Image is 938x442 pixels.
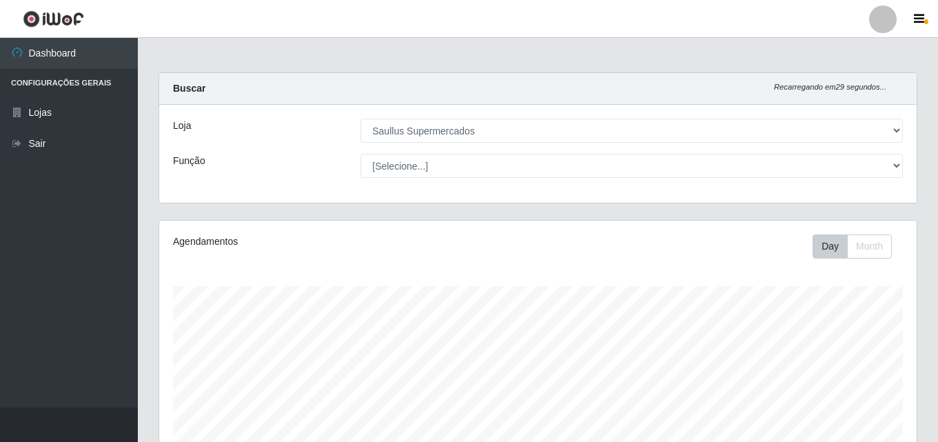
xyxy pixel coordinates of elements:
[173,154,205,168] label: Função
[173,234,465,249] div: Agendamentos
[23,10,84,28] img: CoreUI Logo
[813,234,892,259] div: First group
[173,119,191,133] label: Loja
[813,234,848,259] button: Day
[774,83,886,91] i: Recarregando em 29 segundos...
[847,234,892,259] button: Month
[173,83,205,94] strong: Buscar
[813,234,903,259] div: Toolbar with button groups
